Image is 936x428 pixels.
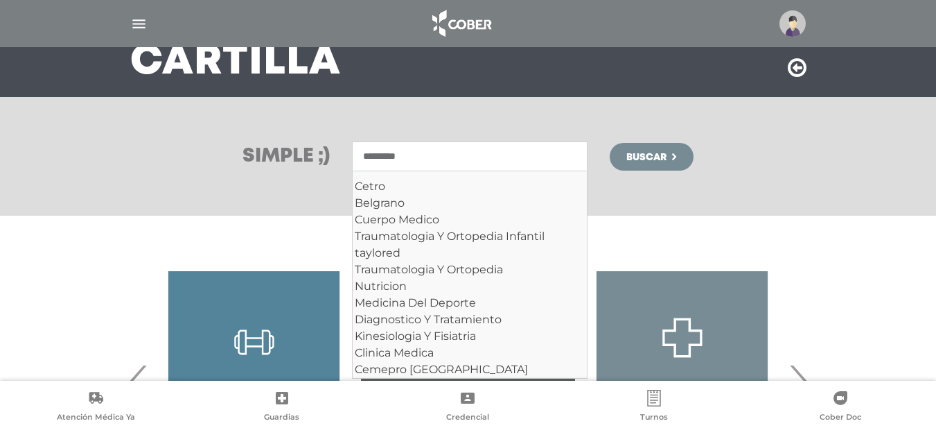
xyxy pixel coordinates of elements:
a: Atención Médica Ya [3,390,189,425]
div: Cemepro [GEOGRAPHIC_DATA][PERSON_NAME] [355,361,585,395]
span: Atención Médica Ya [57,412,135,425]
button: Buscar [610,143,693,171]
div: Medicina Del Deporte [355,295,585,311]
h3: Cartilla [130,44,341,80]
a: Cober Doc [747,390,933,425]
div: Traumatologia Y Ortopedia [355,262,585,278]
span: Guardias [264,412,299,425]
span: Credencial [446,412,489,425]
div: Nutricion [355,278,585,295]
div: Traumatologia Y Ortopedia Infantil [355,228,585,245]
span: Cober Doc [820,412,861,425]
a: Credencial [375,390,561,425]
img: profile-placeholder.svg [779,10,806,37]
div: Clinica Medica [355,345,585,361]
a: Guardias [189,390,376,425]
div: Cetro [355,178,585,195]
div: taylored [355,245,585,262]
div: Kinesiologia Y Fisiatria [355,328,585,345]
span: Next [785,345,812,420]
span: Turnos [640,412,668,425]
div: Belgrano [355,195,585,212]
span: Previous [125,345,152,420]
h3: Simple ;) [242,147,330,166]
div: Diagnostico Y Tratamiento [355,311,585,328]
a: Turnos [561,390,748,425]
img: logo_cober_home-white.png [425,7,497,40]
div: Cuerpo Medico [355,212,585,228]
span: Buscar [626,153,666,162]
img: Cober_menu-lines-white.svg [130,15,148,33]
